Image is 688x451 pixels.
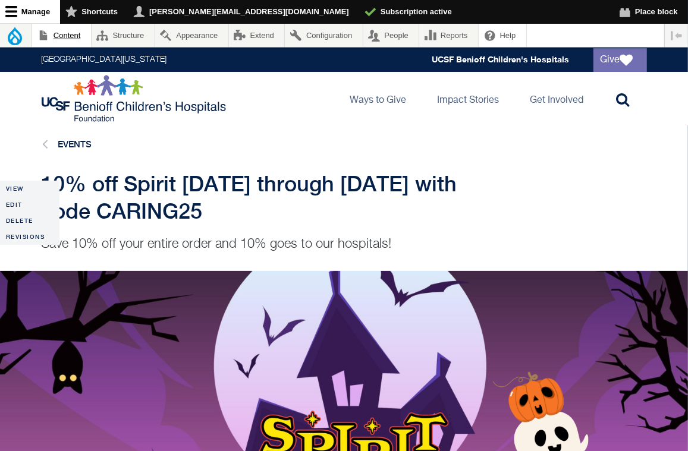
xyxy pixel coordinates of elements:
[521,72,593,125] a: Get Involved
[479,24,526,47] a: Help
[419,24,478,47] a: Reports
[42,75,229,122] img: Logo for UCSF Benioff Children's Hospitals Foundation
[42,171,457,223] span: 10% off Spirit [DATE] through [DATE] with code CARING25
[428,72,509,125] a: Impact Stories
[58,139,92,149] a: Events
[155,24,228,47] a: Appearance
[42,56,167,64] a: [GEOGRAPHIC_DATA][US_STATE]
[42,235,499,253] p: Save 10% off your entire order and 10% goes to our hospitals!
[363,24,419,47] a: People
[229,24,285,47] a: Extend
[285,24,362,47] a: Configuration
[665,24,688,47] button: Vertical orientation
[92,24,155,47] a: Structure
[432,55,570,65] a: UCSF Benioff Children's Hospitals
[341,72,416,125] a: Ways to Give
[593,48,647,72] a: Give
[32,24,91,47] a: Content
